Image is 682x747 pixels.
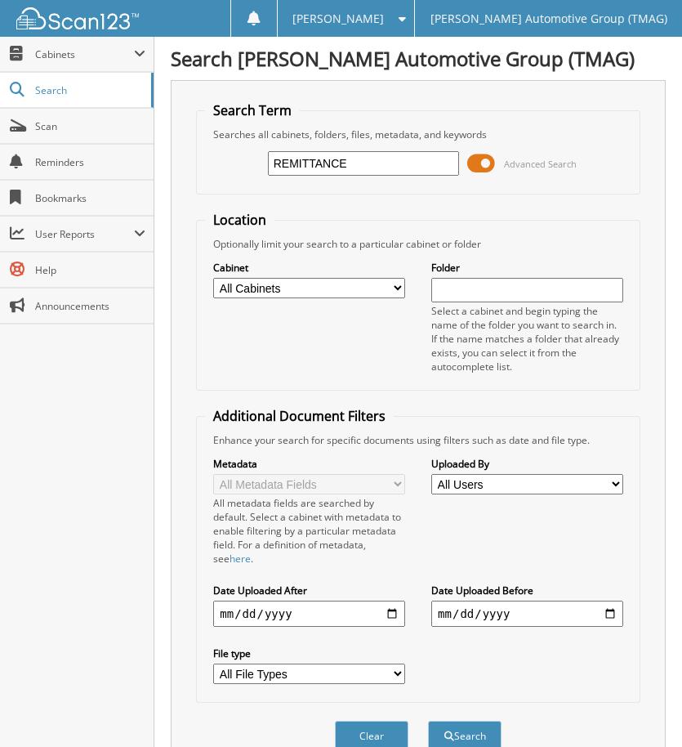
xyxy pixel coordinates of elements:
div: Enhance your search for specific documents using filters such as date and file type. [205,433,631,447]
div: Select a cabinet and begin typing the name of the folder you want to search in. If the name match... [431,304,623,373]
span: Advanced Search [504,158,577,170]
img: scan123-logo-white.svg [16,7,139,29]
span: [PERSON_NAME] [292,14,384,24]
label: Folder [431,261,623,275]
input: end [431,601,623,627]
span: Cabinets [35,47,134,61]
div: All metadata fields are searched by default. Select a cabinet with metadata to enable filtering b... [213,496,405,566]
span: Reminders [35,155,145,169]
label: File type [213,646,405,660]
span: Bookmarks [35,191,145,205]
label: Date Uploaded After [213,584,405,597]
span: Search [35,83,143,97]
span: [PERSON_NAME] Automotive Group (TMAG) [430,14,667,24]
legend: Location [205,211,274,229]
span: Scan [35,119,145,133]
legend: Search Term [205,101,300,119]
label: Metadata [213,457,405,471]
span: User Reports [35,227,134,241]
label: Date Uploaded Before [431,584,623,597]
a: here [230,552,251,566]
label: Uploaded By [431,457,623,471]
legend: Additional Document Filters [205,407,394,425]
span: Help [35,263,145,277]
label: Cabinet [213,261,405,275]
iframe: Chat Widget [600,669,682,747]
div: Optionally limit your search to a particular cabinet or folder [205,237,631,251]
span: Announcements [35,299,145,313]
input: start [213,601,405,627]
h1: Search [PERSON_NAME] Automotive Group (TMAG) [171,45,666,72]
div: Searches all cabinets, folders, files, metadata, and keywords [205,127,631,141]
